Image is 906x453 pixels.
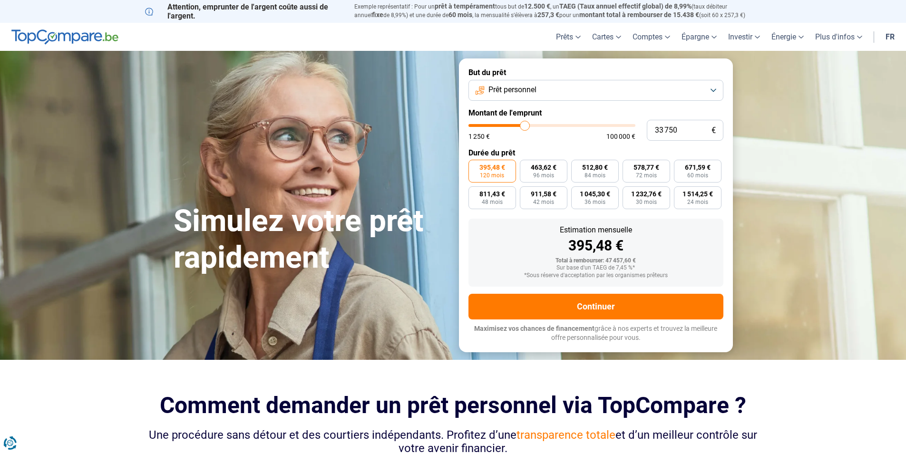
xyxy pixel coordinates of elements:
div: Total à rembourser: 47 457,60 € [476,258,716,264]
span: 512,80 € [582,164,608,171]
span: 1 045,30 € [580,191,610,197]
a: Comptes [627,23,676,51]
span: 84 mois [585,173,605,178]
span: 578,77 € [633,164,659,171]
p: Attention, emprunter de l'argent coûte aussi de l'argent. [145,2,343,20]
div: Sur base d'un TAEG de 7,45 %* [476,265,716,271]
span: 96 mois [533,173,554,178]
span: 1 250 € [468,133,490,140]
span: 120 mois [480,173,504,178]
span: 100 000 € [606,133,635,140]
span: 60 mois [448,11,472,19]
span: 12.500 € [524,2,550,10]
span: 911,58 € [531,191,556,197]
img: TopCompare [11,29,118,45]
span: 48 mois [482,199,503,205]
span: 24 mois [687,199,708,205]
span: prêt à tempérament [435,2,495,10]
a: Investir [722,23,766,51]
span: 1 514,25 € [682,191,713,197]
label: But du prêt [468,68,723,77]
span: 463,62 € [531,164,556,171]
span: 395,48 € [479,164,505,171]
a: Plus d'infos [809,23,868,51]
div: Estimation mensuelle [476,226,716,234]
span: 1 232,76 € [631,191,662,197]
a: fr [880,23,900,51]
span: 811,43 € [479,191,505,197]
span: 72 mois [636,173,657,178]
span: 671,59 € [685,164,711,171]
span: Maximisez vos chances de financement [474,325,594,332]
span: € [711,126,716,135]
span: 30 mois [636,199,657,205]
div: *Sous réserve d'acceptation par les organismes prêteurs [476,272,716,279]
span: 36 mois [585,199,605,205]
span: 42 mois [533,199,554,205]
h2: Comment demander un prêt personnel via TopCompare ? [145,392,761,418]
span: fixe [372,11,383,19]
label: Montant de l'emprunt [468,108,723,117]
span: TAEG (Taux annuel effectif global) de 8,99% [559,2,692,10]
a: Cartes [586,23,627,51]
a: Épargne [676,23,722,51]
p: Exemple représentatif : Pour un tous but de , un (taux débiteur annuel de 8,99%) et une durée de ... [354,2,761,19]
span: montant total à rembourser de 15.438 € [579,11,699,19]
div: 395,48 € [476,239,716,253]
span: 257,3 € [537,11,559,19]
span: transparence totale [516,428,615,442]
a: Énergie [766,23,809,51]
button: Continuer [468,294,723,319]
button: Prêt personnel [468,80,723,101]
a: Prêts [550,23,586,51]
span: Prêt personnel [488,85,536,95]
span: 60 mois [687,173,708,178]
h1: Simulez votre prêt rapidement [174,203,448,276]
p: grâce à nos experts et trouvez la meilleure offre personnalisée pour vous. [468,324,723,343]
label: Durée du prêt [468,148,723,157]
